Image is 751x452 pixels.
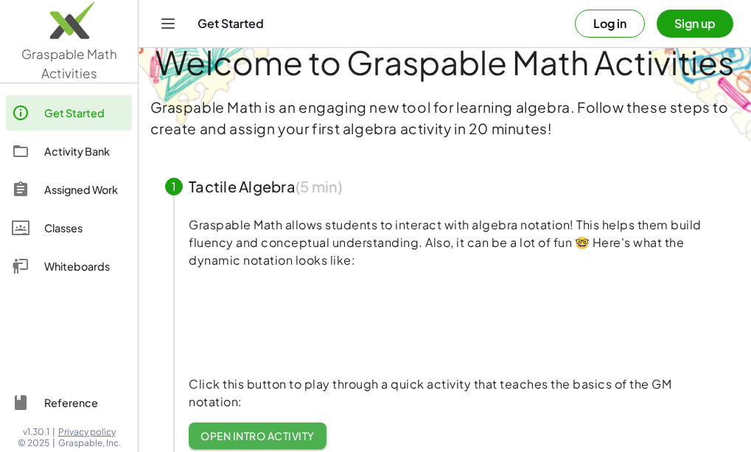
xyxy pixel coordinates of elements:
span: Graspable, Inc. [58,437,121,449]
a: Open Intro Activity [189,423,326,449]
video: What is this? This is dynamic math notation. Dynamic math notation plays a central role in how Gr... [189,266,410,377]
span: v1.30.1 [23,426,49,438]
button: Sign up [657,10,733,38]
a: Classes [6,210,132,246]
button: 1Tactile Algebra(5 min) [147,163,742,210]
a: Whiteboards [6,248,132,284]
div: Assigned Work [44,181,126,198]
p: Click this button to play through a quick activity that teaches the basics of the GM notation: [189,375,724,411]
span: | [52,437,55,449]
span: Open Intro Activity [200,429,315,442]
span: © 2025 [18,437,49,449]
p: Graspable Math allows students to interact with algebra notation! This helps them build fluency a... [189,216,724,269]
a: Activity Bank [6,133,132,169]
div: Activity Bank [44,142,126,160]
span: Graspable Math Activities [21,46,117,81]
a: Privacy policy [58,426,121,438]
h1: Welcome to Graspable Math Activities [147,45,742,79]
div: Get Started [44,104,126,122]
a: Get Started [6,95,132,131]
div: Classes [44,219,126,237]
div: 1 [165,178,183,195]
button: Log in [575,10,645,38]
p: Graspable Math is an engaging new tool for learning algebra. Follow these steps to create and ass... [150,97,740,139]
a: Assigned Work [6,172,132,207]
button: Toggle navigation [156,12,180,35]
span: | [52,426,55,438]
div: Reference [44,394,126,411]
a: Reference [6,385,132,420]
div: Whiteboards [44,257,126,275]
